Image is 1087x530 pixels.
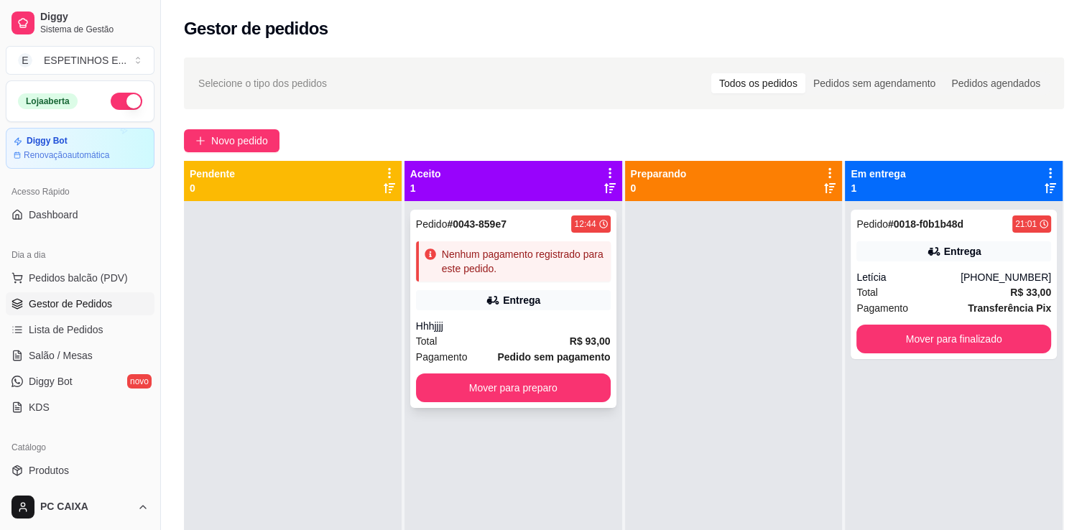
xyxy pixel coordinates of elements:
[6,180,154,203] div: Acesso Rápido
[631,181,687,195] p: 0
[29,463,69,478] span: Produtos
[29,400,50,414] span: KDS
[631,167,687,181] p: Preparando
[6,46,154,75] button: Select a team
[416,373,611,402] button: Mover para preparo
[195,136,205,146] span: plus
[18,53,32,68] span: E
[888,218,963,230] strong: # 0018-f0b1b48d
[416,319,611,333] div: Hhhjjjj
[29,297,112,311] span: Gestor de Pedidos
[29,348,93,363] span: Salão / Mesas
[24,149,109,161] article: Renovação automática
[856,300,908,316] span: Pagamento
[856,270,961,284] div: Letícia
[18,93,78,109] div: Loja aberta
[943,73,1048,93] div: Pedidos agendados
[6,203,154,226] a: Dashboard
[856,284,878,300] span: Total
[6,266,154,289] button: Pedidos balcão (PDV)
[6,6,154,40] a: DiggySistema de Gestão
[29,322,103,337] span: Lista de Pedidos
[503,293,540,307] div: Entrega
[6,318,154,341] a: Lista de Pedidos
[570,335,611,347] strong: R$ 93,00
[198,75,327,91] span: Selecione o tipo dos pedidos
[6,292,154,315] a: Gestor de Pedidos
[6,396,154,419] a: KDS
[190,167,235,181] p: Pendente
[851,181,905,195] p: 1
[805,73,943,93] div: Pedidos sem agendamento
[6,243,154,266] div: Dia a dia
[29,208,78,222] span: Dashboard
[416,333,438,349] span: Total
[6,128,154,169] a: Diggy BotRenovaçãoautomática
[410,181,441,195] p: 1
[574,218,596,230] div: 12:44
[6,490,154,524] button: PC CAIXA
[29,271,128,285] span: Pedidos balcão (PDV)
[711,73,805,93] div: Todos os pedidos
[856,218,888,230] span: Pedido
[184,17,328,40] h2: Gestor de pedidos
[6,436,154,459] div: Catálogo
[27,136,68,147] article: Diggy Bot
[6,370,154,393] a: Diggy Botnovo
[851,167,905,181] p: Em entrega
[6,344,154,367] a: Salão / Mesas
[442,247,605,276] div: Nenhum pagamento registrado para este pedido.
[1015,218,1037,230] div: 21:01
[410,167,441,181] p: Aceito
[968,302,1051,314] strong: Transferência Pix
[44,53,126,68] div: ESPETINHOS E ...
[111,93,142,110] button: Alterar Status
[416,349,468,365] span: Pagamento
[6,459,154,482] a: Produtos
[40,501,131,513] span: PC CAIXA
[184,129,279,152] button: Novo pedido
[447,218,507,230] strong: # 0043-859e7
[961,270,1051,284] div: [PHONE_NUMBER]
[416,218,448,230] span: Pedido
[211,133,268,149] span: Novo pedido
[1010,287,1051,298] strong: R$ 33,00
[29,374,73,389] span: Diggy Bot
[497,351,610,363] strong: Pedido sem pagamento
[856,325,1051,353] button: Mover para finalizado
[40,24,149,35] span: Sistema de Gestão
[40,11,149,24] span: Diggy
[944,244,981,259] div: Entrega
[190,181,235,195] p: 0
